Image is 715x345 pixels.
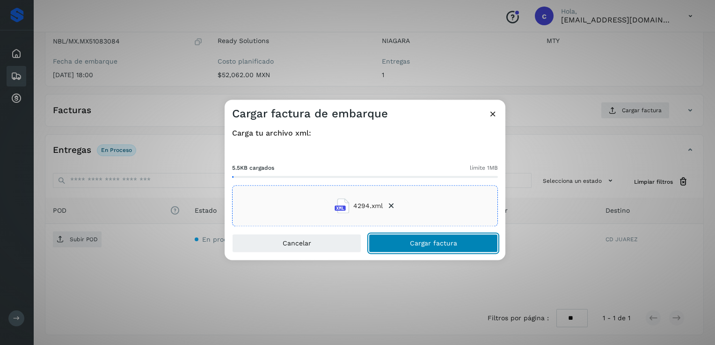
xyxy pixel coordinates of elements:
[410,240,457,247] span: Cargar factura
[232,234,361,253] button: Cancelar
[470,164,498,172] span: límite 1MB
[232,129,498,137] h4: Carga tu archivo xml:
[232,164,274,172] span: 5.5KB cargados
[353,201,383,211] span: 4294.xml
[369,234,498,253] button: Cargar factura
[283,240,311,247] span: Cancelar
[232,107,388,121] h3: Cargar factura de embarque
